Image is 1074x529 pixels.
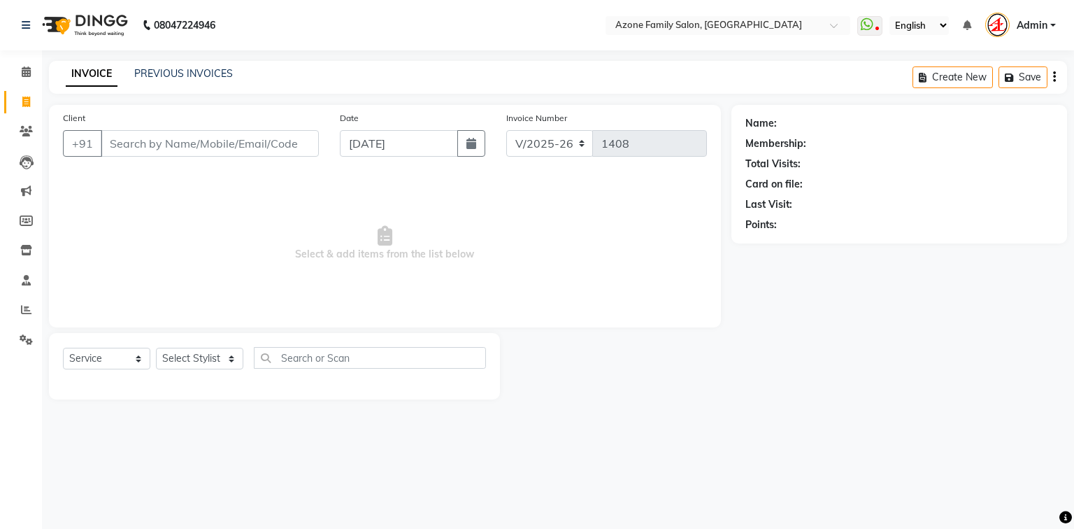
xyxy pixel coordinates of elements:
[745,116,777,131] div: Name:
[998,66,1047,88] button: Save
[745,197,792,212] div: Last Visit:
[63,130,102,157] button: +91
[254,347,486,369] input: Search or Scan
[1017,18,1047,33] span: Admin
[745,218,777,232] div: Points:
[745,177,803,192] div: Card on file:
[985,13,1010,37] img: Admin
[745,157,801,171] div: Total Visits:
[745,136,806,151] div: Membership:
[912,66,993,88] button: Create New
[66,62,117,87] a: INVOICE
[134,67,233,80] a: PREVIOUS INVOICES
[63,112,85,125] label: Client
[340,112,359,125] label: Date
[506,112,567,125] label: Invoice Number
[63,174,707,313] span: Select & add items from the list below
[101,130,319,157] input: Search by Name/Mobile/Email/Code
[36,6,131,45] img: logo
[154,6,215,45] b: 08047224946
